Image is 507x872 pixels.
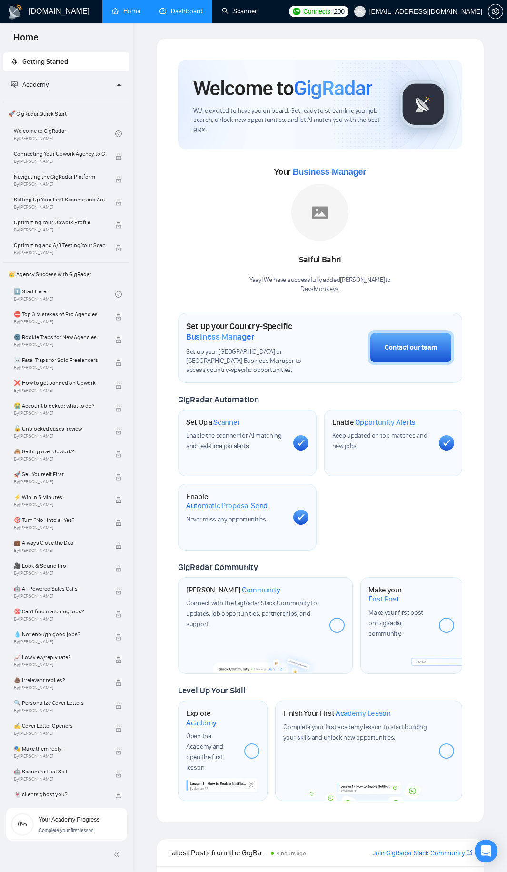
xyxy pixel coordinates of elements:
span: ✍️ Cover Letter Openers [14,721,105,731]
span: By [PERSON_NAME] [14,616,105,622]
span: Enable the scanner for AI matching and real-time job alerts. [186,431,282,450]
img: gigradar-logo.png [399,80,447,128]
span: By [PERSON_NAME] [14,342,105,348]
span: check-circle [115,130,122,137]
span: lock [115,565,122,572]
span: 🙈 Getting over Upwork? [14,447,105,456]
span: 😭 Account blocked: what to do? [14,401,105,411]
span: lock [115,657,122,663]
span: Scanner [213,418,240,427]
img: firstpost-bg.png [411,658,462,666]
span: Business Manager [186,331,254,342]
span: 🎥 Look & Sound Pro [14,561,105,571]
a: dashboardDashboard [159,7,203,15]
span: Getting Started [22,58,68,66]
span: By [PERSON_NAME] [14,593,105,599]
a: searchScanner [222,7,257,15]
span: 🎯 Turn “No” into a “Yes” [14,515,105,525]
img: slackcommunity-bg.png [213,648,318,673]
span: 💧 Not enough good jobs? [14,630,105,639]
span: GigRadar Community [178,562,258,572]
span: By [PERSON_NAME] [14,525,105,531]
span: Latest Posts from the GigRadar Community [168,847,268,859]
span: Connect with the GigRadar Slack Community for updates, job opportunities, partnerships, and support. [186,599,319,628]
li: Getting Started [3,52,129,71]
span: lock [115,611,122,618]
a: export [467,848,472,857]
span: lock [115,153,122,160]
span: By [PERSON_NAME] [14,502,105,508]
span: First Post [368,594,399,604]
span: Connects: [303,6,332,17]
span: Set up your [GEOGRAPHIC_DATA] or [GEOGRAPHIC_DATA] Business Manager to access country-specific op... [186,348,320,375]
a: 1️⃣ Start HereBy[PERSON_NAME] [14,284,115,305]
img: upwork-logo.png [293,8,300,15]
span: We're excited to have you on board. Get ready to streamline your job search, unlock new opportuni... [193,107,384,134]
p: DevsMonkeys . [249,285,391,294]
img: logo [8,4,23,20]
span: GigRadar [294,75,372,101]
span: ☠️ Fatal Traps for Solo Freelancers [14,355,105,365]
span: Setting Up Your First Scanner and Auto-Bidder [14,195,105,204]
span: lock [115,337,122,343]
span: Level Up Your Skill [178,685,245,696]
span: 🌚 Rookie Traps for New Agencies [14,332,105,342]
span: By [PERSON_NAME] [14,433,105,439]
span: Open the Academy and open the first lesson. [186,732,223,772]
span: lock [115,588,122,595]
span: Community [242,585,280,595]
span: By [PERSON_NAME] [14,388,105,393]
h1: Enable [332,418,416,427]
span: 📈 Low view/reply rate? [14,652,105,662]
span: lock [115,702,122,709]
span: 💼 Always Close the Deal [14,538,105,548]
img: placeholder.png [291,184,348,241]
button: setting [488,4,503,19]
span: Keep updated on top matches and new jobs. [332,431,427,450]
span: 👻 clients ghost you? [14,790,105,799]
span: Navigating the GigRadar Platform [14,172,105,181]
span: Your [274,167,366,177]
span: lock [115,222,122,229]
span: By [PERSON_NAME] [14,319,105,325]
span: By [PERSON_NAME] [14,159,105,164]
span: By [PERSON_NAME] [14,250,105,256]
a: Join GigRadar Slack Community [373,848,465,859]
span: user [357,8,363,15]
span: Academy Lesson [336,709,391,718]
span: 🚀 GigRadar Quick Start [4,104,129,123]
h1: Welcome to [193,75,372,101]
span: Opportunity Alerts [355,418,416,427]
span: lock [115,451,122,458]
span: By [PERSON_NAME] [14,662,105,668]
span: Academy [22,80,49,89]
span: 🔍 Personalize Cover Letters [14,698,105,708]
span: Home [6,30,46,50]
span: setting [488,8,503,15]
span: ❌ How to get banned on Upwork [14,378,105,388]
span: Make your first post on GigRadar community. [368,609,423,638]
span: Your Academy Progress [39,816,99,823]
span: lock [115,542,122,549]
h1: [PERSON_NAME] [186,585,280,595]
span: lock [115,176,122,183]
span: By [PERSON_NAME] [14,776,105,782]
span: Academy [11,80,49,89]
div: Contact our team [385,342,437,353]
span: 4 hours ago [277,850,306,857]
span: 🤖 AI-Powered Sales Calls [14,584,105,593]
div: Saiful Bahri [249,252,391,268]
span: GigRadar Automation [178,394,258,405]
span: lock [115,748,122,755]
a: homeHome [112,7,140,15]
div: Open Intercom Messenger [475,840,497,862]
span: Complete your first academy lesson to start building your skills and unlock new opportunities. [283,723,427,742]
span: lock [115,634,122,641]
a: setting [488,8,503,15]
span: By [PERSON_NAME] [14,685,105,691]
h1: Explore [186,709,237,727]
span: lock [115,497,122,503]
a: Welcome to GigRadarBy[PERSON_NAME] [14,123,115,144]
div: Yaay! We have successfully added [PERSON_NAME] to [249,276,391,294]
span: rocket [11,58,18,65]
